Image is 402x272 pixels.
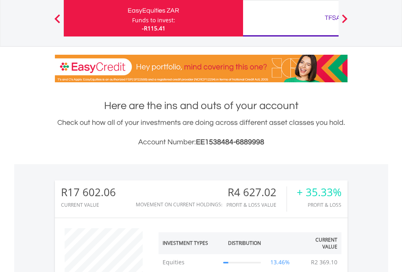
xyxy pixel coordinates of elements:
td: R2 369.10 [307,254,341,270]
div: Movement on Current Holdings: [136,202,222,207]
span: EE1538484-6889998 [196,138,264,146]
div: Profit & Loss [297,202,341,208]
button: Next [337,18,353,26]
h1: Here are the ins and outs of your account [55,99,348,113]
div: R17 602.06 [61,186,116,198]
th: Investment Types [159,232,219,254]
div: EasyEquities ZAR [69,5,238,16]
div: CURRENT VALUE [61,202,116,208]
div: Funds to invest: [132,16,175,24]
div: Profit & Loss Value [226,202,287,208]
div: Check out how all of your investments are doing across different asset classes you hold. [55,117,348,148]
span: -R115.41 [142,24,165,32]
button: Previous [49,18,65,26]
td: Equities [159,254,219,270]
div: Distribution [228,240,261,246]
img: EasyCredit Promotion Banner [55,55,348,82]
th: Current Value [296,232,341,254]
div: + 35.33% [297,186,341,198]
h3: Account Number: [55,137,348,148]
div: R4 627.02 [226,186,287,198]
td: 13.46% [265,254,296,270]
